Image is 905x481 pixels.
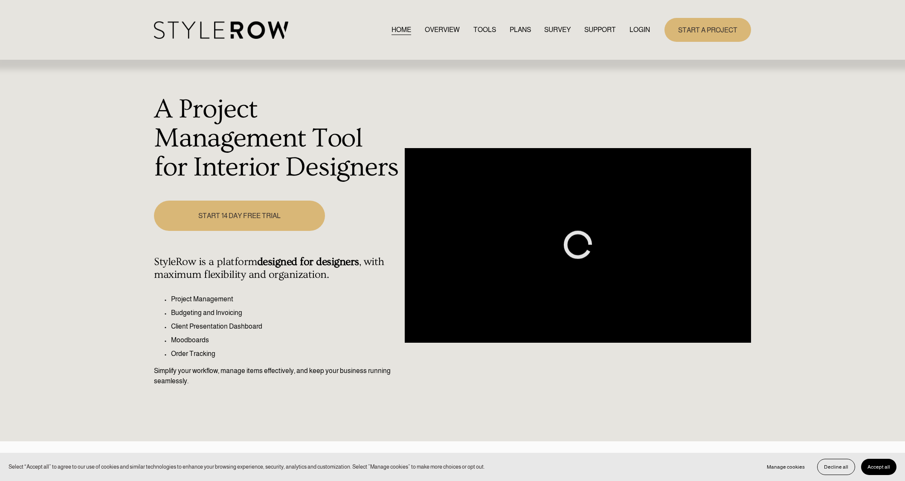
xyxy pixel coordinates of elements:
[584,25,616,35] span: SUPPORT
[154,21,288,39] img: StyleRow
[473,24,496,36] a: TOOLS
[154,256,400,281] h4: StyleRow is a platform , with maximum flexibility and organization.
[767,464,805,470] span: Manage cookies
[817,459,855,475] button: Decline all
[584,24,616,36] a: folder dropdown
[510,24,531,36] a: PLANS
[154,366,400,386] p: Simplify your workflow, manage items effectively, and keep your business running seamlessly.
[154,95,400,182] h1: A Project Management Tool for Interior Designers
[9,463,485,471] p: Select “Accept all” to agree to our use of cookies and similar technologies to enhance your brows...
[257,256,359,268] strong: designed for designers
[629,24,650,36] a: LOGIN
[171,349,400,359] p: Order Tracking
[171,321,400,332] p: Client Presentation Dashboard
[544,24,571,36] a: SURVEY
[664,18,751,41] a: START A PROJECT
[760,459,811,475] button: Manage cookies
[171,294,400,304] p: Project Management
[824,464,848,470] span: Decline all
[171,308,400,318] p: Budgeting and Invoicing
[154,201,325,231] a: START 14 DAY FREE TRIAL
[392,24,411,36] a: HOME
[867,464,890,470] span: Accept all
[171,335,400,345] p: Moodboards
[861,459,896,475] button: Accept all
[425,24,460,36] a: OVERVIEW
